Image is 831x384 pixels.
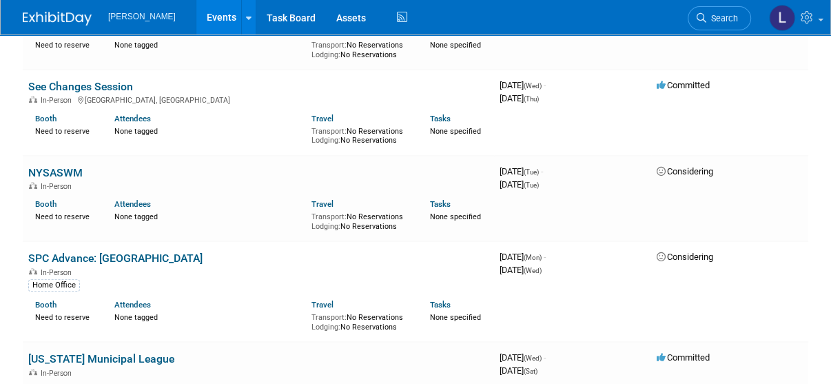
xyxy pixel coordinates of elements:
[114,199,151,209] a: Attendees
[524,354,542,362] span: (Wed)
[311,300,334,310] a: Travel
[500,252,546,262] span: [DATE]
[430,199,451,209] a: Tasks
[114,310,302,323] div: None tagged
[524,267,542,274] span: (Wed)
[544,252,546,262] span: -
[657,252,713,262] span: Considering
[769,5,795,31] img: Lauren Adams
[28,252,203,265] a: SPC Advance: [GEOGRAPHIC_DATA]
[500,93,539,103] span: [DATE]
[23,12,92,26] img: ExhibitDay
[35,210,94,222] div: Need to reserve
[430,300,451,310] a: Tasks
[28,80,133,93] a: See Changes Session
[311,136,340,145] span: Lodging:
[29,369,37,376] img: In-Person Event
[114,114,151,123] a: Attendees
[311,124,409,145] div: No Reservations No Reservations
[430,41,481,50] span: None specified
[35,114,57,123] a: Booth
[311,127,347,136] span: Transport:
[108,12,176,21] span: [PERSON_NAME]
[544,80,546,90] span: -
[311,310,409,332] div: No Reservations No Reservations
[657,80,710,90] span: Committed
[114,124,302,137] div: None tagged
[41,182,76,191] span: In-Person
[657,166,713,176] span: Considering
[688,6,751,30] a: Search
[41,268,76,277] span: In-Person
[430,313,481,322] span: None specified
[28,279,80,292] div: Home Office
[524,367,537,375] span: (Sat)
[311,41,347,50] span: Transport:
[524,181,539,189] span: (Tue)
[311,50,340,59] span: Lodging:
[35,310,94,323] div: Need to reserve
[430,114,451,123] a: Tasks
[114,38,302,50] div: None tagged
[311,199,334,209] a: Travel
[41,96,76,105] span: In-Person
[311,38,409,59] div: No Reservations No Reservations
[28,352,174,365] a: [US_STATE] Municipal League
[114,210,302,222] div: None tagged
[311,114,334,123] a: Travel
[524,82,542,90] span: (Wed)
[500,352,546,363] span: [DATE]
[311,222,340,231] span: Lodging:
[114,300,151,310] a: Attendees
[35,300,57,310] a: Booth
[28,94,489,105] div: [GEOGRAPHIC_DATA], [GEOGRAPHIC_DATA]
[500,365,537,376] span: [DATE]
[311,313,347,322] span: Transport:
[29,96,37,103] img: In-Person Event
[311,212,347,221] span: Transport:
[544,352,546,363] span: -
[524,168,539,176] span: (Tue)
[35,124,94,137] div: Need to reserve
[29,268,37,275] img: In-Person Event
[311,210,409,231] div: No Reservations No Reservations
[41,369,76,378] span: In-Person
[28,166,83,179] a: NYSASWM
[500,265,542,275] span: [DATE]
[311,323,340,332] span: Lodging:
[524,254,542,261] span: (Mon)
[35,38,94,50] div: Need to reserve
[524,95,539,103] span: (Thu)
[430,212,481,221] span: None specified
[500,80,546,90] span: [DATE]
[35,199,57,209] a: Booth
[541,166,543,176] span: -
[500,179,539,190] span: [DATE]
[29,182,37,189] img: In-Person Event
[657,352,710,363] span: Committed
[500,166,543,176] span: [DATE]
[430,127,481,136] span: None specified
[706,13,738,23] span: Search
